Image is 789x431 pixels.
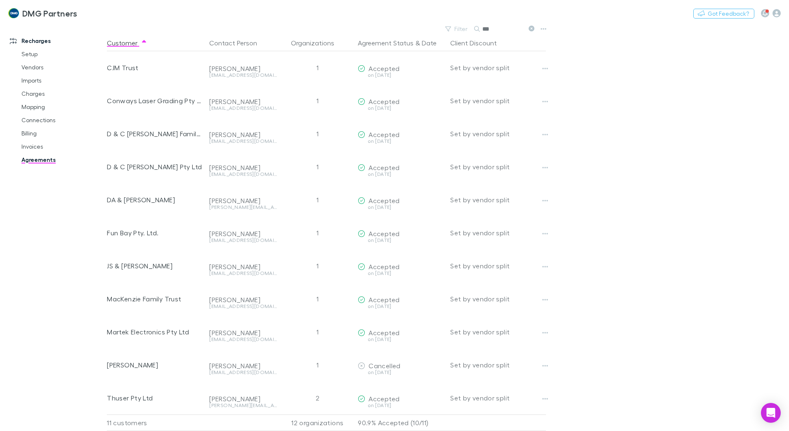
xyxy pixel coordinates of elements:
div: 1 [280,348,354,381]
button: Client Discount [450,35,507,51]
div: DA & [PERSON_NAME] [107,183,203,216]
span: Accepted [369,263,399,270]
a: Connections [13,114,111,127]
div: Martek Electronics Pty Ltd [107,315,203,348]
div: Set by vendor split [450,315,546,348]
span: Accepted [369,395,399,403]
button: Filter [441,24,472,34]
div: [EMAIL_ADDRESS][DOMAIN_NAME] [209,172,277,177]
div: D & C [PERSON_NAME] Pty Ltd [107,150,203,183]
div: on [DATE] [358,403,444,408]
div: on [DATE] [358,238,444,243]
div: Set by vendor split [450,51,546,84]
div: 1 [280,216,354,249]
div: [EMAIL_ADDRESS][DOMAIN_NAME] [209,106,277,111]
span: Accepted [369,64,399,72]
div: on [DATE] [358,304,444,309]
div: 2 [280,381,354,414]
div: Set by vendor split [450,117,546,150]
div: on [DATE] [358,370,444,375]
a: Vendors [13,61,111,74]
p: 90.9% Accepted (10/11) [358,415,444,431]
div: [PERSON_NAME][EMAIL_ADDRESS][DOMAIN_NAME] [209,205,277,210]
div: 12 organizations [280,414,354,431]
div: [EMAIL_ADDRESS][DOMAIN_NAME] [209,337,277,342]
button: Got Feedback? [693,9,754,19]
span: Accepted [369,296,399,303]
button: Agreement Status [358,35,413,51]
div: [PERSON_NAME] [209,362,277,370]
div: [EMAIL_ADDRESS][DOMAIN_NAME] [209,370,277,375]
div: on [DATE] [358,172,444,177]
div: Set by vendor split [450,348,546,381]
span: Accepted [369,163,399,171]
div: Set by vendor split [450,84,546,117]
a: Mapping [13,100,111,114]
div: [PERSON_NAME] [209,163,277,172]
div: 1 [280,84,354,117]
span: Accepted [369,329,399,336]
img: DMG Partners's Logo [8,8,19,18]
div: 1 [280,315,354,348]
div: [PERSON_NAME] [209,64,277,73]
div: Thuser Pty Ltd [107,381,203,414]
div: D & C [PERSON_NAME] Family Trust [107,117,203,150]
div: Open Intercom Messenger [761,403,781,423]
div: [EMAIL_ADDRESS][DOMAIN_NAME] [209,271,277,276]
h3: DMG Partners [22,8,78,18]
div: Set by vendor split [450,150,546,183]
a: Invoices [13,140,111,153]
span: Accepted [369,230,399,237]
div: [PERSON_NAME] [209,296,277,304]
div: [PERSON_NAME] [209,197,277,205]
button: Organizations [291,35,344,51]
div: [PERSON_NAME] [107,348,203,381]
a: Billing [13,127,111,140]
span: Accepted [369,130,399,138]
div: Set by vendor split [450,249,546,282]
a: Agreements [13,153,111,166]
span: Accepted [369,197,399,204]
div: [EMAIL_ADDRESS][DOMAIN_NAME] [209,304,277,309]
div: [EMAIL_ADDRESS][DOMAIN_NAME] [209,73,277,78]
div: [PERSON_NAME] [209,97,277,106]
div: 1 [280,117,354,150]
div: 1 [280,249,354,282]
div: Fun Bay Pty. Ltd. [107,216,203,249]
div: [PERSON_NAME] [209,263,277,271]
div: Set by vendor split [450,381,546,414]
a: Recharges [2,34,111,47]
div: [PERSON_NAME] [209,395,277,403]
div: on [DATE] [358,337,444,342]
div: 1 [280,282,354,315]
button: Customer [107,35,147,51]
div: on [DATE] [358,73,444,78]
div: on [DATE] [358,139,444,144]
div: 1 [280,150,354,183]
button: Contact Person [209,35,267,51]
div: on [DATE] [358,271,444,276]
div: & [358,35,444,51]
div: Set by vendor split [450,183,546,216]
div: 1 [280,51,354,84]
span: Accepted [369,97,399,105]
div: on [DATE] [358,106,444,111]
a: DMG Partners [3,3,82,23]
div: Conways Laser Grading Pty Ltd [107,84,203,117]
div: Set by vendor split [450,216,546,249]
div: CJM Trust [107,51,203,84]
span: Cancelled [369,362,400,369]
div: 11 customers [107,414,206,431]
div: on [DATE] [358,205,444,210]
a: Setup [13,47,111,61]
div: [PERSON_NAME][EMAIL_ADDRESS][DOMAIN_NAME] [209,403,277,408]
div: [PERSON_NAME] [209,130,277,139]
button: Date [422,35,437,51]
a: Imports [13,74,111,87]
div: MacKenzie Family Trust [107,282,203,315]
div: JS & [PERSON_NAME] [107,249,203,282]
a: Charges [13,87,111,100]
div: Set by vendor split [450,282,546,315]
div: [EMAIL_ADDRESS][DOMAIN_NAME] [209,238,277,243]
div: [PERSON_NAME] [209,329,277,337]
